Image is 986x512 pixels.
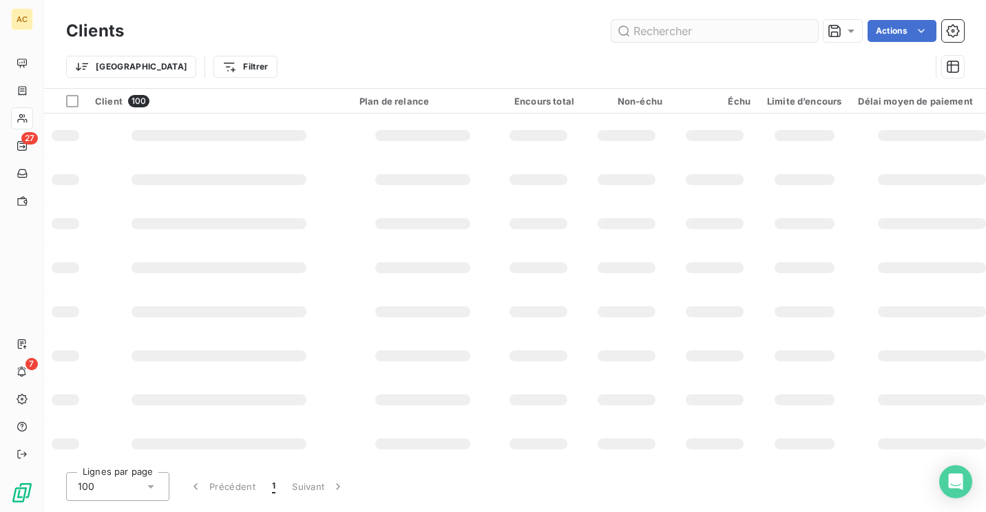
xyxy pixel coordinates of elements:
div: Plan de relance [359,96,486,107]
div: Encours total [503,96,574,107]
span: Client [95,96,123,107]
div: AC [11,8,33,30]
button: Précédent [180,472,264,501]
h3: Clients [66,19,124,43]
div: Échu [679,96,751,107]
button: 1 [264,472,284,501]
button: Actions [868,20,936,42]
span: 7 [25,358,38,370]
button: Suivant [284,472,353,501]
button: [GEOGRAPHIC_DATA] [66,56,196,78]
div: Limite d’encours [767,96,841,107]
img: Logo LeanPay [11,482,33,504]
span: 100 [78,480,94,493]
span: 27 [21,132,38,145]
div: Open Intercom Messenger [939,465,972,498]
input: Rechercher [611,20,818,42]
div: Non-échu [591,96,662,107]
button: Filtrer [213,56,277,78]
span: 1 [272,480,275,493]
a: 27 [11,135,32,157]
span: 100 [128,95,149,107]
